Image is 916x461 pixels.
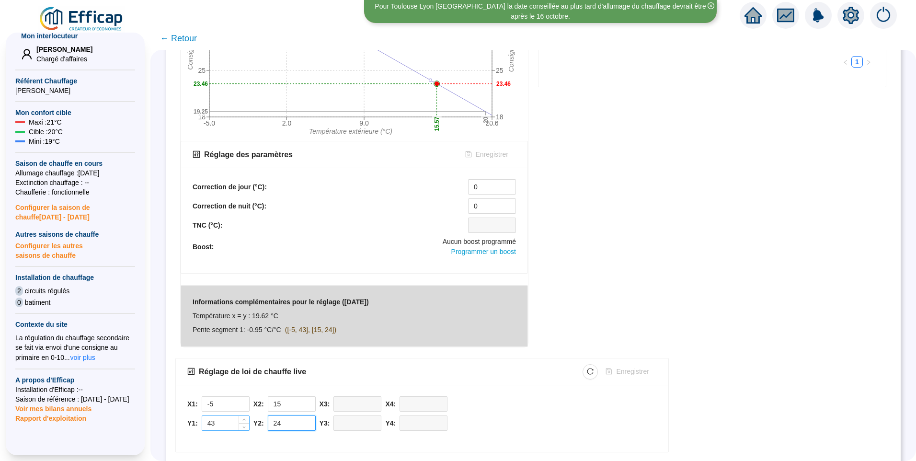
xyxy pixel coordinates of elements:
[193,202,266,210] b: Correction de nuit (°C):
[863,56,874,68] li: Next Page
[359,119,369,127] tspan: 9.0
[285,326,336,334] span: ([-5, 43], [15, 24])
[15,239,135,260] span: Configurer les autres saisons de chauffe
[15,187,135,197] span: Chaufferie : fonctionnelle
[186,1,194,69] tspan: Consigne calculée (°C)
[15,159,135,168] span: Saison de chauffe en cours
[15,399,92,413] span: Voir mes bilans annuels
[239,416,249,423] span: Increase Value
[29,137,60,146] span: Mini : 19 °C
[193,243,214,251] b: Boost:
[194,81,208,87] text: 23.46
[187,419,198,427] b: Y1:
[70,352,96,363] button: voir plus
[15,298,23,307] span: 0
[253,419,264,427] b: Y2:
[253,400,264,408] b: X2:
[194,108,208,115] text: 19.25
[198,113,206,121] tspan: 18
[744,7,762,24] span: home
[15,197,135,222] span: Configurer la saison de chauffe [DATE] - [DATE]
[482,116,489,123] text: 20
[870,2,897,29] img: alerts
[198,67,206,74] tspan: 25
[15,168,135,178] span: Allumage chauffage : [DATE]
[843,59,848,65] span: left
[15,86,135,95] span: [PERSON_NAME]
[866,59,871,65] span: right
[193,298,369,306] strong: Informations complémentaires pour le réglage ([DATE])
[193,183,267,191] b: Correction de jour (°C):
[309,127,392,135] tspan: Température extérieure (°C)
[282,119,292,127] tspan: 2.0
[863,56,874,68] button: right
[160,32,197,45] span: ← Retour
[805,2,832,29] img: alerts
[204,119,215,127] tspan: -5.0
[851,56,863,68] li: 1
[458,147,516,162] button: Enregistrer
[25,286,69,296] span: circuits régulés
[15,375,135,385] span: A propos d'Efficap
[36,45,92,54] span: [PERSON_NAME]
[320,419,330,427] b: Y3:
[36,54,92,64] span: Chargé d'affaires
[70,353,95,362] span: voir plus
[840,56,851,68] button: left
[385,419,396,427] b: Y4:
[852,57,862,67] a: 1
[496,67,504,74] tspan: 25
[15,320,135,329] span: Contexte du site
[21,48,33,60] span: user
[242,426,246,429] span: down
[193,221,222,229] b: TNC (°C):
[199,366,306,378] div: Réglage de loi de chauffe live
[15,108,135,117] span: Mon confort cible
[443,237,516,247] span: Aucun boost programmé
[587,368,594,375] span: reload
[29,127,63,137] span: Cible : 20 °C
[842,7,859,24] span: setting
[29,117,62,127] span: Maxi : 21 °C
[193,312,278,320] span: Température x = y : 19.62 °C
[193,326,281,334] span: Pente segment 1: -0.95 °C/°C
[777,7,794,24] span: fund
[434,116,440,131] text: 15.57
[15,385,135,394] span: Installation d'Efficap : --
[485,119,498,127] tspan: 20.6
[15,414,135,423] span: Rapport d'exploitation
[385,400,396,408] b: X4:
[496,113,504,121] tspan: 18
[598,364,656,380] button: Enregistrer
[25,298,51,307] span: batiment
[21,31,129,41] span: Mon interlocuteur
[15,273,135,282] span: Installation de chauffage
[708,2,714,9] span: close-circle
[187,368,195,375] span: control
[15,76,135,86] span: Référent Chauffage
[320,400,330,408] b: X3:
[496,81,511,87] text: 23.46
[840,56,851,68] li: Previous Page
[15,333,135,363] div: La régulation du chauffage secondaire se fait via envoi d'une consigne au primaire en 0-10...
[15,394,135,404] span: Saison de référence : [DATE] - [DATE]
[451,248,516,255] span: Programmer un boost
[15,230,135,239] span: Autres saisons de chauffe
[204,149,293,161] div: Réglage des paramètres
[242,418,246,421] span: up
[239,423,249,430] span: Decrease Value
[187,400,198,408] b: X1:
[38,6,125,33] img: efficap energie logo
[15,286,23,296] span: 2
[366,1,715,22] div: Pour Toulouse Lyon [GEOGRAPHIC_DATA] la date conseillée au plus tard d'allumage du chauffage devr...
[15,178,135,187] span: Exctinction chauffage : --
[193,150,200,158] span: control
